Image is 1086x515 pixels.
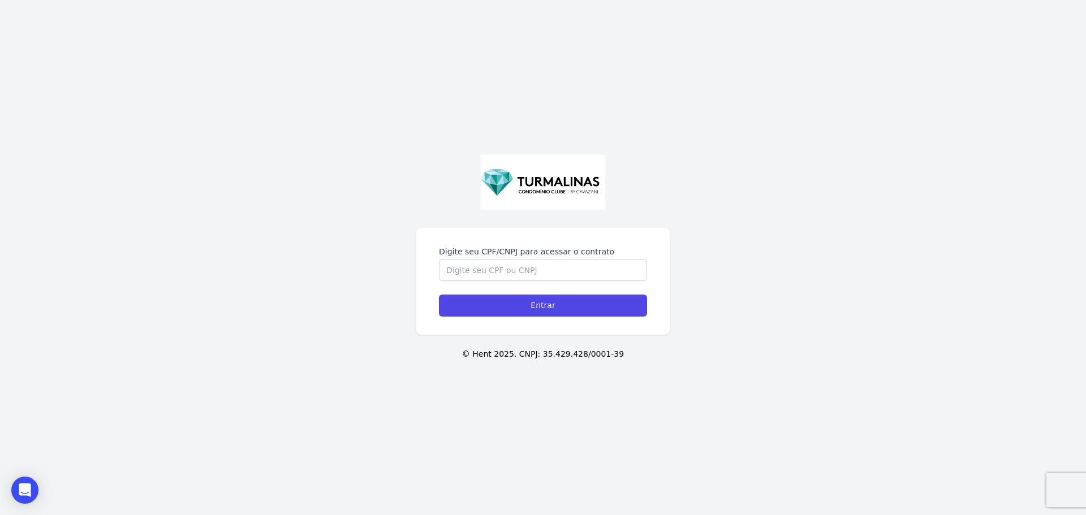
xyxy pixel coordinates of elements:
[481,155,605,210] img: Captura%20de%20tela%202025-06-03%20144524.jpg
[439,295,647,317] input: Entrar
[439,259,647,281] input: Digite seu CPF ou CNPJ
[439,246,647,257] label: Digite seu CPF/CNPJ para acessar o contrato
[11,477,38,504] div: Open Intercom Messenger
[18,348,1068,360] p: © Hent 2025. CNPJ: 35.429.428/0001-39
